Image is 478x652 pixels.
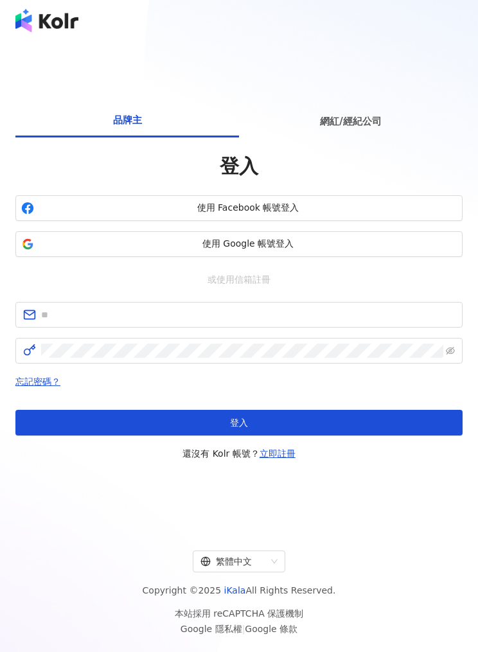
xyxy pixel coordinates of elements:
span: 使用 Google 帳號登入 [39,238,457,251]
div: 繁體中文 [200,551,266,572]
span: 登入 [220,155,258,177]
a: Google 條款 [245,624,297,634]
a: 忘記密碼？ [15,376,60,387]
a: iKala [224,585,246,595]
span: eye-invisible [446,346,455,355]
a: Google 隱私權 [181,624,242,634]
span: | [242,624,245,634]
span: 或使用信箱註冊 [199,272,279,286]
span: 還沒有 Kolr 帳號？ [182,446,296,461]
span: 登入 [230,418,248,428]
span: 本站採用 reCAPTCHA 保護機制 [175,606,303,637]
span: 使用 Facebook 帳號登入 [39,202,457,215]
button: 使用 Google 帳號登入 [15,231,463,257]
button: 登入 [15,410,463,436]
img: logo [15,9,78,32]
a: 立即註冊 [260,448,296,459]
span: 網紅/經紀公司 [320,114,381,129]
span: Copyright © 2025 All Rights Reserved. [143,583,336,598]
span: 品牌主 [113,112,142,128]
button: 使用 Facebook 帳號登入 [15,195,463,221]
